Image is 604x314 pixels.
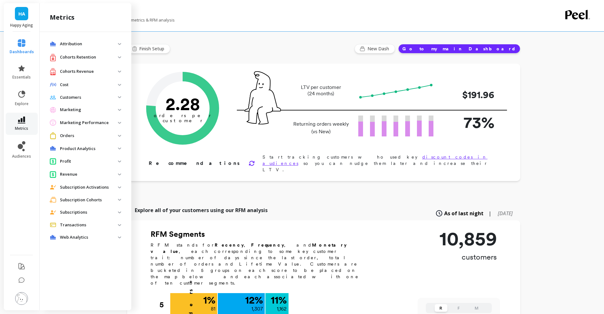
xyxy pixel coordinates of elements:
[151,242,366,286] p: RFM stands for , , and , each corresponding to some key customer trait: number of days since the ...
[15,101,29,106] span: explore
[50,41,56,47] img: navigation item icon
[154,113,211,118] tspan: orders per
[10,49,34,54] span: dashboards
[444,210,484,217] span: As of last night
[60,146,118,152] p: Product Analytics
[60,133,118,139] p: Orders
[50,95,56,99] img: navigation item icon
[50,210,56,215] img: navigation item icon
[60,209,118,216] p: Subscriptions
[50,235,56,240] img: navigation item icon
[60,41,118,47] p: Attribution
[60,120,118,126] p: Marketing Performance
[444,110,494,134] p: 73%
[444,88,494,102] p: $191.96
[211,305,215,313] p: 81
[118,186,121,188] img: down caret icon
[162,118,203,123] tspan: customer
[15,126,28,131] span: metrics
[18,10,25,17] span: HA
[127,44,170,53] button: Finish Setup
[60,68,118,75] p: Cohorts Revenue
[271,295,287,305] p: 11 %
[263,154,500,173] p: Start tracking customers who used key so you can nudge them later and increase their LTV.
[435,304,447,312] button: R
[354,44,395,53] button: New Dash
[60,158,118,165] p: Profit
[50,171,56,178] img: navigation item icon
[50,158,56,165] img: navigation item icon
[118,43,121,45] img: down caret icon
[50,132,56,139] img: navigation item icon
[118,122,121,124] img: down caret icon
[60,54,118,60] p: Cohorts Retention
[251,305,263,313] p: 1,307
[215,242,244,248] b: Recency
[60,82,118,88] p: Cost
[367,46,391,52] span: New Dash
[50,119,56,126] img: navigation item icon
[118,173,121,175] img: down caret icon
[118,199,121,201] img: down caret icon
[12,154,31,159] span: audiences
[118,71,121,72] img: down caret icon
[118,236,121,238] img: down caret icon
[10,23,33,28] p: Happy Aging
[135,206,268,214] p: Explore all of your customers using our RFM analysis
[149,160,241,167] p: Recommendations
[452,304,465,312] button: F
[118,96,121,98] img: down caret icon
[118,211,121,213] img: down caret icon
[139,46,166,52] span: Finish Setup
[15,292,28,305] img: profile picture
[50,223,56,227] img: navigation item icon
[439,252,497,262] p: customers
[118,224,121,226] img: down caret icon
[60,171,118,178] p: Revenue
[203,295,215,305] p: 1 %
[118,135,121,137] img: down caret icon
[50,53,56,61] img: navigation item icon
[498,210,513,217] span: [DATE]
[50,13,75,22] h2: metrics
[118,160,121,162] img: down caret icon
[60,222,118,228] p: Transactions
[165,93,200,114] text: 2.28
[50,107,56,113] img: navigation item icon
[50,68,56,76] img: navigation item icon
[60,234,118,241] p: Web Analytics
[151,229,366,239] h2: RFM Segments
[60,197,118,203] p: Subscription Cohorts
[439,229,497,248] p: 10,859
[50,185,56,189] img: navigation item icon
[470,304,483,312] button: M
[12,75,31,80] span: essentials
[291,120,351,135] p: Returning orders weekly (vs New)
[50,83,56,87] img: navigation item icon
[60,184,118,191] p: Subscription Activations
[50,146,56,151] img: navigation item icon
[245,295,263,305] p: 12 %
[489,210,491,217] span: |
[118,84,121,86] img: down caret icon
[60,107,118,113] p: Marketing
[244,71,281,124] img: pal seatted on line
[60,94,118,101] p: Customers
[118,148,121,149] img: down caret icon
[398,44,520,53] button: Go to my main Dashboard
[118,109,121,111] img: down caret icon
[277,305,287,313] p: 1,162
[251,242,284,248] b: Frequency
[50,197,56,203] img: navigation item icon
[291,84,351,97] p: LTV per customer (24 months)
[118,56,121,58] img: down caret icon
